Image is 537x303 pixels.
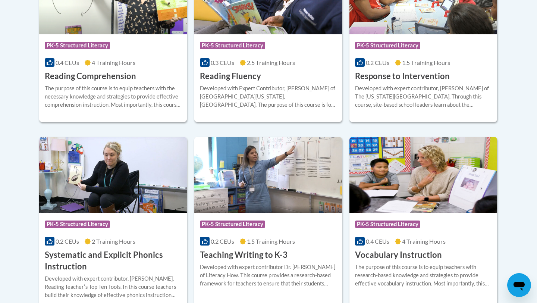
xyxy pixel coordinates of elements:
[39,137,187,213] img: Course Logo
[211,59,234,66] span: 0.3 CEUs
[366,238,389,245] span: 0.4 CEUs
[507,273,531,297] iframe: Button to launch messaging window
[45,275,181,299] div: Developed with expert contributor, [PERSON_NAME], Reading Teacherʹs Top Ten Tools. In this course...
[45,249,181,272] h3: Systematic and Explicit Phonics Instruction
[355,249,442,261] h3: Vocabulary Instruction
[45,42,110,49] span: PK-5 Structured Literacy
[200,71,261,82] h3: Reading Fluency
[200,42,265,49] span: PK-5 Structured Literacy
[200,84,336,109] div: Developed with Expert Contributor, [PERSON_NAME] of [GEOGRAPHIC_DATA][US_STATE], [GEOGRAPHIC_DATA...
[247,59,295,66] span: 2.5 Training Hours
[402,59,450,66] span: 1.5 Training Hours
[200,221,265,228] span: PK-5 Structured Literacy
[45,221,110,228] span: PK-5 Structured Literacy
[194,137,342,213] img: Course Logo
[402,238,446,245] span: 4 Training Hours
[355,221,420,228] span: PK-5 Structured Literacy
[355,71,450,82] h3: Response to Intervention
[355,84,492,109] div: Developed with expert contributor, [PERSON_NAME] of The [US_STATE][GEOGRAPHIC_DATA]. Through this...
[355,263,492,288] div: The purpose of this course is to equip teachers with research-based knowledge and strategies to p...
[45,71,136,82] h3: Reading Comprehension
[349,137,497,213] img: Course Logo
[366,59,389,66] span: 0.2 CEUs
[92,59,135,66] span: 4 Training Hours
[247,238,295,245] span: 1.5 Training Hours
[45,84,181,109] div: The purpose of this course is to equip teachers with the necessary knowledge and strategies to pr...
[56,59,79,66] span: 0.4 CEUs
[92,238,135,245] span: 2 Training Hours
[211,238,234,245] span: 0.2 CEUs
[200,263,336,288] div: Developed with expert contributor Dr. [PERSON_NAME] of Literacy How. This course provides a resea...
[200,249,288,261] h3: Teaching Writing to K-3
[56,238,79,245] span: 0.2 CEUs
[355,42,420,49] span: PK-5 Structured Literacy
